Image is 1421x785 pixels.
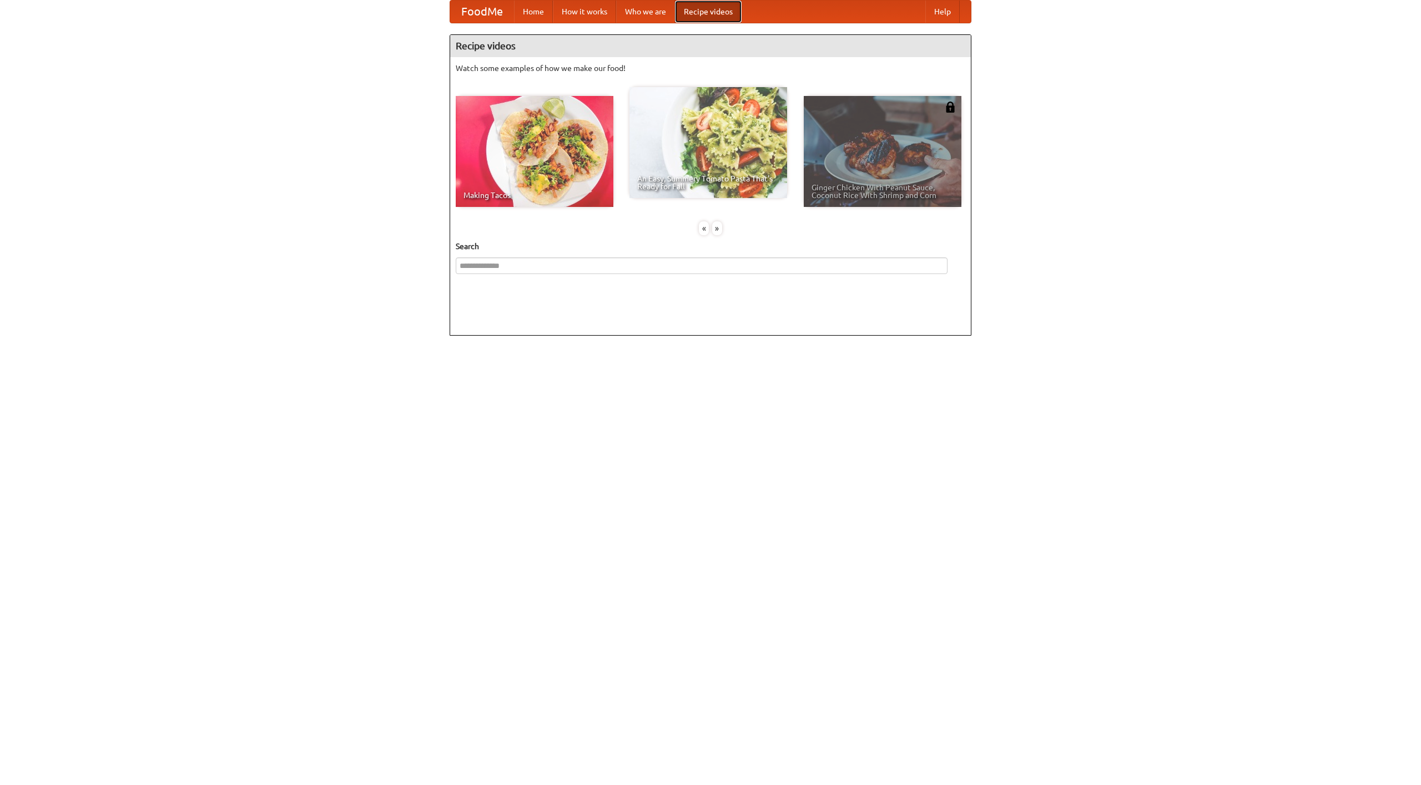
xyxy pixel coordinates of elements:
h5: Search [456,241,965,252]
a: Help [925,1,960,23]
a: Home [514,1,553,23]
a: Making Tacos [456,96,613,207]
a: FoodMe [450,1,514,23]
a: Who we are [616,1,675,23]
a: Recipe videos [675,1,742,23]
img: 483408.png [945,102,956,113]
h4: Recipe videos [450,35,971,57]
div: » [712,221,722,235]
p: Watch some examples of how we make our food! [456,63,965,74]
a: How it works [553,1,616,23]
span: Making Tacos [463,191,606,199]
a: An Easy, Summery Tomato Pasta That's Ready for Fall [629,87,787,198]
div: « [699,221,709,235]
span: An Easy, Summery Tomato Pasta That's Ready for Fall [637,175,779,190]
